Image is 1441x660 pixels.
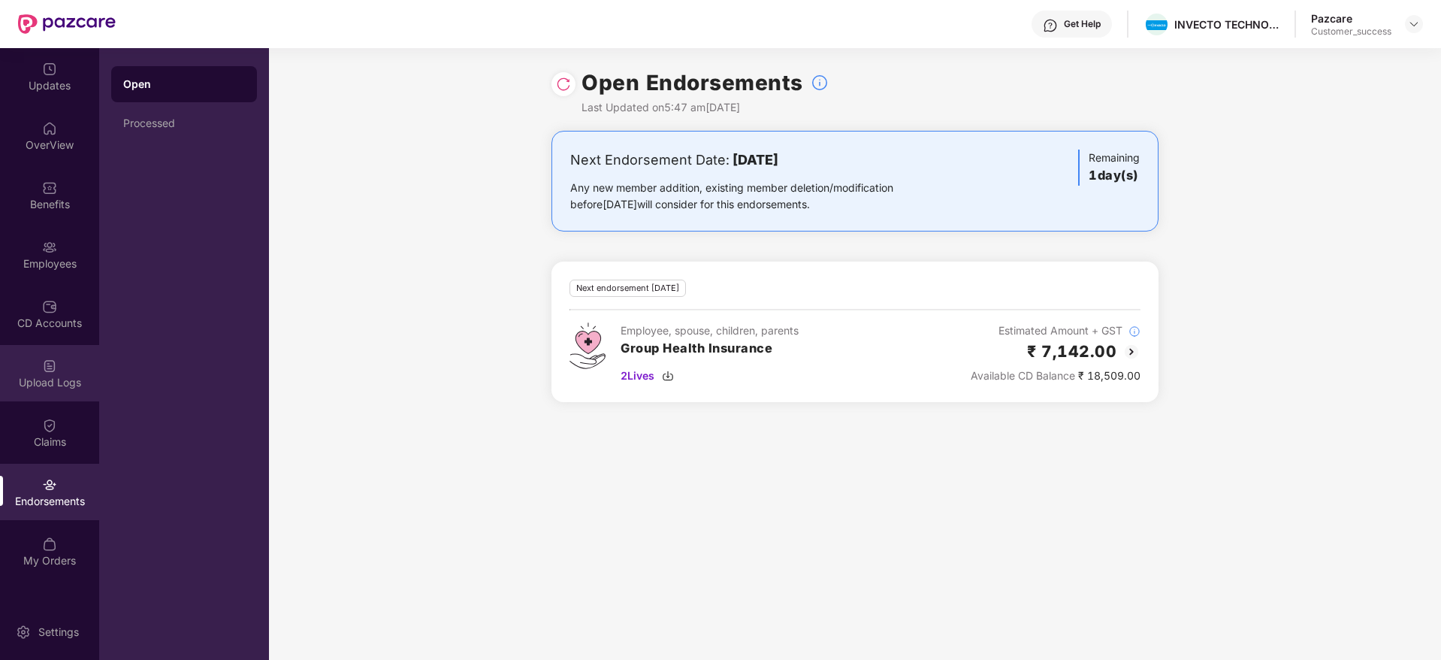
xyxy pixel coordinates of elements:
div: Last Updated on 5:47 am[DATE] [582,99,829,116]
img: svg+xml;base64,PHN2ZyBpZD0iVXBkYXRlZCIgeG1sbnM9Imh0dHA6Ly93d3cudzMub3JnLzIwMDAvc3ZnIiB3aWR0aD0iMj... [42,62,57,77]
img: svg+xml;base64,PHN2ZyBpZD0iUmVsb2FkLTMyeDMyIiB4bWxucz0iaHR0cDovL3d3dy53My5vcmcvMjAwMC9zdmciIHdpZH... [556,77,571,92]
img: invecto.png [1146,20,1168,31]
div: Estimated Amount + GST [971,322,1140,339]
h3: 1 day(s) [1089,166,1140,186]
img: svg+xml;base64,PHN2ZyBpZD0iRW1wbG95ZWVzIiB4bWxucz0iaHR0cDovL3d3dy53My5vcmcvMjAwMC9zdmciIHdpZHRoPS... [42,240,57,255]
div: Next Endorsement Date: [570,150,941,171]
div: Settings [34,625,83,640]
img: svg+xml;base64,PHN2ZyBpZD0iRHJvcGRvd24tMzJ4MzIiIHhtbG5zPSJodHRwOi8vd3d3LnczLm9yZy8yMDAwL3N2ZyIgd2... [1408,18,1420,30]
img: svg+xml;base64,PHN2ZyBpZD0iU2V0dGluZy0yMHgyMCIgeG1sbnM9Imh0dHA6Ly93d3cudzMub3JnLzIwMDAvc3ZnIiB3aW... [16,625,31,640]
span: Available CD Balance [971,369,1075,382]
div: Next endorsement [DATE] [569,280,686,297]
img: New Pazcare Logo [18,14,116,34]
div: Customer_success [1311,26,1391,38]
img: svg+xml;base64,PHN2ZyBpZD0iVXBsb2FkX0xvZ3MiIGRhdGEtbmFtZT0iVXBsb2FkIExvZ3MiIHhtbG5zPSJodHRwOi8vd3... [42,359,57,374]
b: [DATE] [733,152,778,168]
img: svg+xml;base64,PHN2ZyBpZD0iRG93bmxvYWQtMzJ4MzIiIHhtbG5zPSJodHRwOi8vd3d3LnczLm9yZy8yMDAwL3N2ZyIgd2... [662,370,674,382]
div: Any new member addition, existing member deletion/modification before [DATE] will consider for th... [570,180,941,213]
h3: Group Health Insurance [621,339,799,359]
img: svg+xml;base64,PHN2ZyBpZD0iSW5mb18tXzMyeDMyIiBkYXRhLW5hbWU9IkluZm8gLSAzMngzMiIgeG1sbnM9Imh0dHA6Ly... [811,74,829,92]
div: INVECTO TECHNOLOGIES PRIVATE LIMITED [1174,17,1279,32]
div: Employee, spouse, children, parents [621,322,799,339]
h1: Open Endorsements [582,66,803,99]
span: 2 Lives [621,368,654,384]
div: Open [123,77,245,92]
img: svg+xml;base64,PHN2ZyB4bWxucz0iaHR0cDovL3d3dy53My5vcmcvMjAwMC9zdmciIHdpZHRoPSI0Ny43MTQiIGhlaWdodD... [569,322,606,369]
div: Processed [123,117,245,129]
img: svg+xml;base64,PHN2ZyBpZD0iQ2xhaW0iIHhtbG5zPSJodHRwOi8vd3d3LnczLm9yZy8yMDAwL3N2ZyIgd2lkdGg9IjIwIi... [42,418,57,433]
img: svg+xml;base64,PHN2ZyBpZD0iSW5mb18tXzMyeDMyIiBkYXRhLW5hbWU9IkluZm8gLSAzMngzMiIgeG1sbnM9Imh0dHA6Ly... [1128,325,1140,338]
h2: ₹ 7,142.00 [1027,339,1116,364]
img: svg+xml;base64,PHN2ZyBpZD0iSGVscC0zMngzMiIgeG1sbnM9Imh0dHA6Ly93d3cudzMub3JnLzIwMDAvc3ZnIiB3aWR0aD... [1043,18,1058,33]
img: svg+xml;base64,PHN2ZyBpZD0iQ0RfQWNjb3VudHMiIGRhdGEtbmFtZT0iQ0QgQWNjb3VudHMiIHhtbG5zPSJodHRwOi8vd3... [42,299,57,314]
div: Get Help [1064,18,1101,30]
img: svg+xml;base64,PHN2ZyBpZD0iQmFjay0yMHgyMCIgeG1sbnM9Imh0dHA6Ly93d3cudzMub3JnLzIwMDAvc3ZnIiB3aWR0aD... [1122,343,1140,361]
div: Remaining [1078,150,1140,186]
img: svg+xml;base64,PHN2ZyBpZD0iRW5kb3JzZW1lbnRzIiB4bWxucz0iaHR0cDovL3d3dy53My5vcmcvMjAwMC9zdmciIHdpZH... [42,477,57,492]
img: svg+xml;base64,PHN2ZyBpZD0iTXlfT3JkZXJzIiBkYXRhLW5hbWU9Ik15IE9yZGVycyIgeG1sbnM9Imh0dHA6Ly93d3cudz... [42,537,57,552]
img: svg+xml;base64,PHN2ZyBpZD0iQmVuZWZpdHMiIHhtbG5zPSJodHRwOi8vd3d3LnczLm9yZy8yMDAwL3N2ZyIgd2lkdGg9Ij... [42,180,57,195]
img: svg+xml;base64,PHN2ZyBpZD0iSG9tZSIgeG1sbnM9Imh0dHA6Ly93d3cudzMub3JnLzIwMDAvc3ZnIiB3aWR0aD0iMjAiIG... [42,121,57,136]
div: Pazcare [1311,11,1391,26]
div: ₹ 18,509.00 [971,368,1140,384]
